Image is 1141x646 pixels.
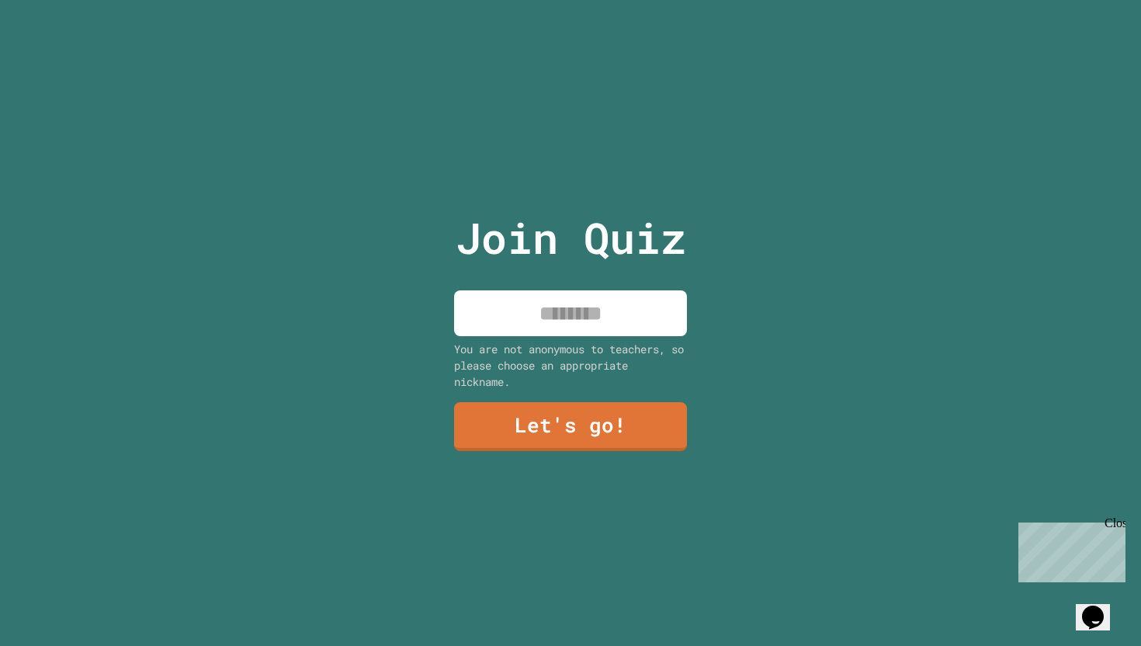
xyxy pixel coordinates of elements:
[456,206,686,270] p: Join Quiz
[1076,584,1125,630] iframe: chat widget
[454,402,687,451] a: Let's go!
[454,341,687,390] div: You are not anonymous to teachers, so please choose an appropriate nickname.
[6,6,107,99] div: Chat with us now!Close
[1012,516,1125,582] iframe: chat widget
